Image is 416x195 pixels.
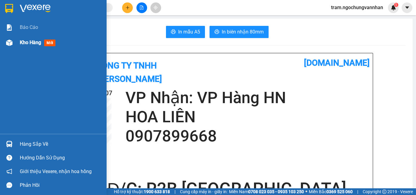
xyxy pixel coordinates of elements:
[404,5,410,10] span: caret-down
[20,168,92,175] span: Giới thiệu Vexere, nhận hoa hồng
[394,3,398,7] sup: 1
[125,5,130,10] span: plus
[326,4,388,11] span: tram.ngochungvannhan
[305,190,307,193] span: ⚪️
[175,188,175,195] span: |
[178,28,200,36] span: In mẫu A5
[357,188,358,195] span: |
[150,2,161,13] button: aim
[44,40,55,46] span: mới
[229,188,304,195] span: Miền Nam
[402,2,412,13] button: caret-down
[6,40,12,46] img: warehouse-icon
[180,188,227,195] span: Cung cấp máy in - giấy in:
[6,182,12,188] span: message
[166,26,205,38] button: printerIn mẫu A5
[125,88,370,107] h2: VP Nhận: VP Hàng HN
[20,40,41,45] span: Kho hàng
[153,5,158,10] span: aim
[6,155,12,161] span: question-circle
[304,58,370,68] b: [DOMAIN_NAME]
[144,189,170,194] strong: 1900 633 818
[326,189,353,194] strong: 0369 525 060
[395,3,397,7] span: 1
[391,5,396,10] img: icon-new-feature
[122,2,133,13] button: plus
[210,26,269,38] button: printerIn biên nhận 80mm
[171,29,176,35] span: printer
[5,4,13,13] img: logo-vxr
[309,188,353,195] span: Miền Bắc
[248,189,304,194] strong: 0708 023 035 - 0935 103 250
[20,181,102,190] div: Phản hồi
[125,127,370,146] h2: 0907899668
[222,28,264,36] span: In biên nhận 80mm
[136,2,147,13] button: file-add
[6,141,12,147] img: warehouse-icon
[125,107,370,127] h2: HOA LIÊN
[20,153,102,162] div: Hướng dẫn sử dụng
[6,24,12,31] img: solution-icon
[382,190,386,194] span: copyright
[20,140,102,149] div: Hàng sắp về
[96,61,162,84] b: Công ty TNHH [PERSON_NAME]
[6,169,12,174] span: notification
[20,23,38,31] span: Báo cáo
[139,5,144,10] span: file-add
[114,188,170,195] span: Hỗ trợ kỹ thuật:
[214,29,219,35] span: printer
